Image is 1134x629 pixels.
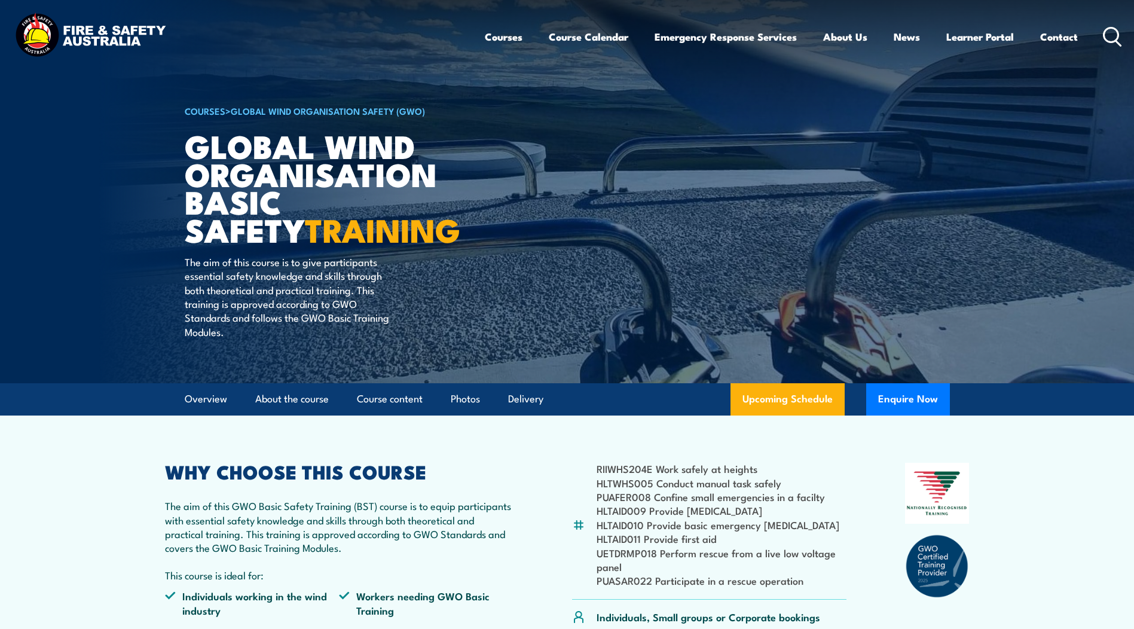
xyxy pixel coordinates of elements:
[185,255,403,338] p: The aim of this course is to give participants essential safety knowledge and skills through both...
[508,383,543,415] a: Delivery
[894,21,920,53] a: News
[255,383,329,415] a: About the course
[597,518,847,532] li: HLTAID010 Provide basic emergency [MEDICAL_DATA]
[165,589,340,617] li: Individuals working in the wind industry
[305,204,460,254] strong: TRAINING
[185,383,227,415] a: Overview
[823,21,867,53] a: About Us
[597,573,847,587] li: PUASAR022 Participate in a rescue operation
[655,21,797,53] a: Emergency Response Services
[946,21,1014,53] a: Learner Portal
[451,383,480,415] a: Photos
[597,610,820,624] p: Individuals, Small groups or Corporate bookings
[597,546,847,574] li: UETDRMP018 Perform rescue from a live low voltage panel
[185,132,480,243] h1: Global Wind Organisation Basic Safety
[597,462,847,475] li: RIIWHS204E Work safely at heights
[357,383,423,415] a: Course content
[339,589,513,617] li: Workers needing GWO Basic Training
[730,383,845,416] a: Upcoming Schedule
[549,21,628,53] a: Course Calendar
[165,499,514,555] p: The aim of this GWO Basic Safety Training (BST) course is to equip participants with essential sa...
[485,21,522,53] a: Courses
[597,490,847,503] li: PUAFER008 Confine small emergencies in a facilty
[231,104,425,117] a: Global Wind Organisation Safety (GWO)
[597,532,847,545] li: HLTAID011 Provide first aid
[165,463,514,480] h2: WHY CHOOSE THIS COURSE
[1040,21,1078,53] a: Contact
[866,383,950,416] button: Enquire Now
[905,534,970,599] img: GWO_badge_2025-a
[597,503,847,517] li: HLTAID009 Provide [MEDICAL_DATA]
[185,103,480,118] h6: >
[597,476,847,490] li: HLTWHS005 Conduct manual task safely
[165,568,514,582] p: This course is ideal for:
[905,463,970,524] img: Nationally Recognised Training logo.
[185,104,225,117] a: COURSES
